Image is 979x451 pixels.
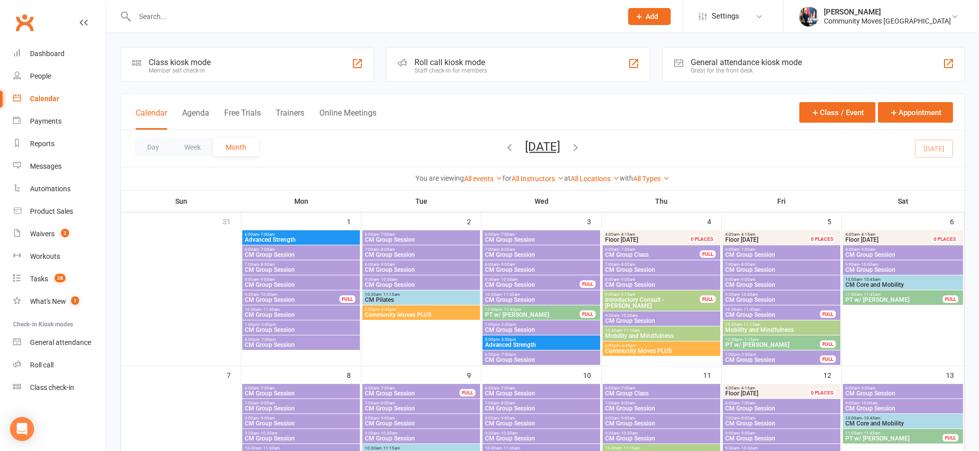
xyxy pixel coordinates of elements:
a: Reports [13,133,106,155]
span: 28 [55,274,66,282]
span: 2 [61,229,69,237]
div: Dashboard [30,50,65,58]
a: Product Sales [13,200,106,223]
div: Reports [30,140,55,148]
a: Calendar [13,88,106,110]
a: Dashboard [13,43,106,65]
a: Roll call [13,354,106,376]
div: Calendar [30,95,59,103]
a: Clubworx [12,10,37,35]
div: Payments [30,117,62,125]
div: Tasks [30,275,48,283]
div: Roll call [30,361,54,369]
a: Class kiosk mode [13,376,106,399]
a: General attendance kiosk mode [13,331,106,354]
a: Workouts [13,245,106,268]
div: Automations [30,185,71,193]
div: Workouts [30,252,60,260]
a: Payments [13,110,106,133]
div: Open Intercom Messenger [10,417,34,441]
span: 1 [71,296,79,305]
div: General attendance [30,338,91,346]
a: Automations [13,178,106,200]
a: Tasks 28 [13,268,106,290]
a: Waivers 2 [13,223,106,245]
div: Waivers [30,230,55,238]
a: People [13,65,106,88]
div: What's New [30,297,66,305]
div: Product Sales [30,207,73,215]
a: What's New1 [13,290,106,313]
div: Class check-in [30,383,74,391]
div: People [30,72,51,80]
a: Messages [13,155,106,178]
div: Messages [30,162,62,170]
